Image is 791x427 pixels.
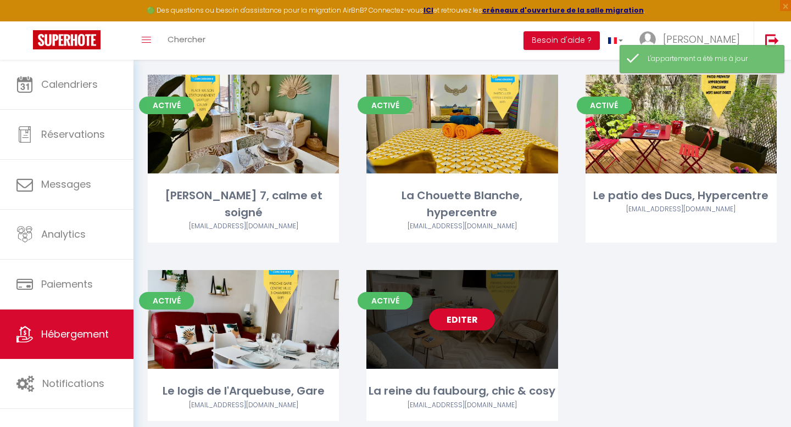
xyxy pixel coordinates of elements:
span: Messages [41,177,91,191]
span: Activé [358,97,413,114]
button: Besoin d'aide ? [523,31,600,50]
div: Airbnb [366,221,558,232]
a: ... [PERSON_NAME] [631,21,754,60]
div: Airbnb [586,204,777,215]
span: Réservations [41,127,105,141]
span: Analytics [41,227,86,241]
img: Super Booking [33,30,101,49]
a: ICI [424,5,433,15]
iframe: Chat [744,378,783,419]
img: logout [765,33,779,47]
span: Activé [139,97,194,114]
span: Calendriers [41,77,98,91]
span: [PERSON_NAME] [663,32,740,46]
span: Activé [358,292,413,310]
div: [PERSON_NAME] 7, calme et soigné [148,187,339,222]
span: Paiements [41,277,93,291]
div: L'appartement a été mis à jour [648,54,773,64]
div: La reine du faubourg, chic & cosy [366,383,558,400]
div: La Chouette Blanche, hypercentre [366,187,558,222]
div: Le logis de l'Arquebuse, Gare [148,383,339,400]
span: Notifications [42,377,104,390]
img: ... [639,31,656,48]
div: Airbnb [148,400,339,411]
div: Airbnb [366,400,558,411]
span: Chercher [168,33,205,45]
span: Hébergement [41,327,109,341]
span: Activé [139,292,194,310]
a: créneaux d'ouverture de la salle migration [482,5,644,15]
button: Ouvrir le widget de chat LiveChat [9,4,42,37]
div: Airbnb [148,221,339,232]
a: Chercher [159,21,214,60]
span: Activé [577,97,632,114]
div: Le patio des Ducs, Hypercentre [586,187,777,204]
a: Editer [429,308,495,330]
